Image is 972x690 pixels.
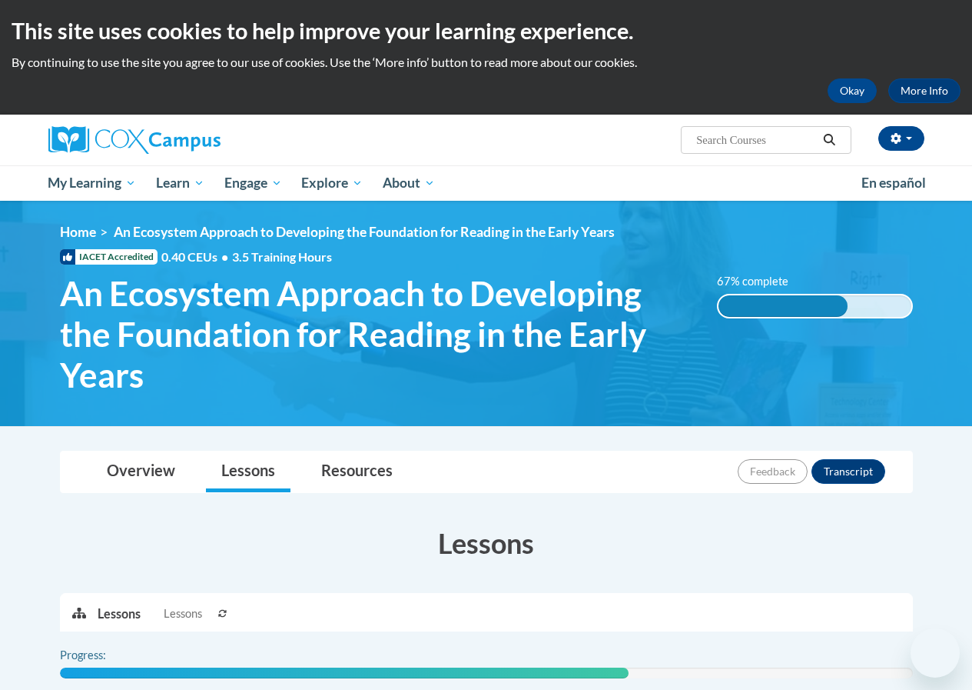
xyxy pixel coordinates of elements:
[206,452,290,492] a: Lessons
[114,224,615,240] span: An Ecosystem Approach to Developing the Foundation for Reading in the Early Years
[12,15,960,46] h2: This site uses cookies to help improve your learning experience.
[98,605,141,622] p: Lessons
[373,165,445,201] a: About
[60,273,694,395] span: An Ecosystem Approach to Developing the Foundation for Reading in the Early Years
[738,459,808,484] button: Feedback
[911,628,960,678] iframe: Button to launch messaging window
[214,165,292,201] a: Engage
[48,126,325,154] a: Cox Campus
[60,249,158,265] span: IACET Accredited
[91,452,191,492] a: Overview
[38,165,147,201] a: My Learning
[878,126,924,151] button: Account Settings
[60,524,913,562] h3: Lessons
[48,174,136,192] span: My Learning
[818,131,841,149] button: Search
[146,165,214,201] a: Learn
[60,224,96,240] a: Home
[48,126,221,154] img: Cox Campus
[717,273,805,290] label: 67% complete
[811,459,885,484] button: Transcript
[383,174,435,192] span: About
[291,165,373,201] a: Explore
[718,295,848,317] div: 67% complete
[306,452,408,492] a: Resources
[12,54,960,71] p: By continuing to use the site you agree to our use of cookies. Use the ‘More info’ button to read...
[828,78,877,103] button: Okay
[60,647,148,664] label: Progress:
[161,248,232,265] span: 0.40 CEUs
[37,165,936,201] div: Main menu
[695,131,818,149] input: Search Courses
[164,605,202,622] span: Lessons
[232,249,332,264] span: 3.5 Training Hours
[224,174,282,192] span: Engage
[861,175,926,191] span: En español
[156,174,204,192] span: Learn
[851,167,936,199] a: En español
[221,249,228,264] span: •
[888,78,960,103] a: More Info
[301,174,363,192] span: Explore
